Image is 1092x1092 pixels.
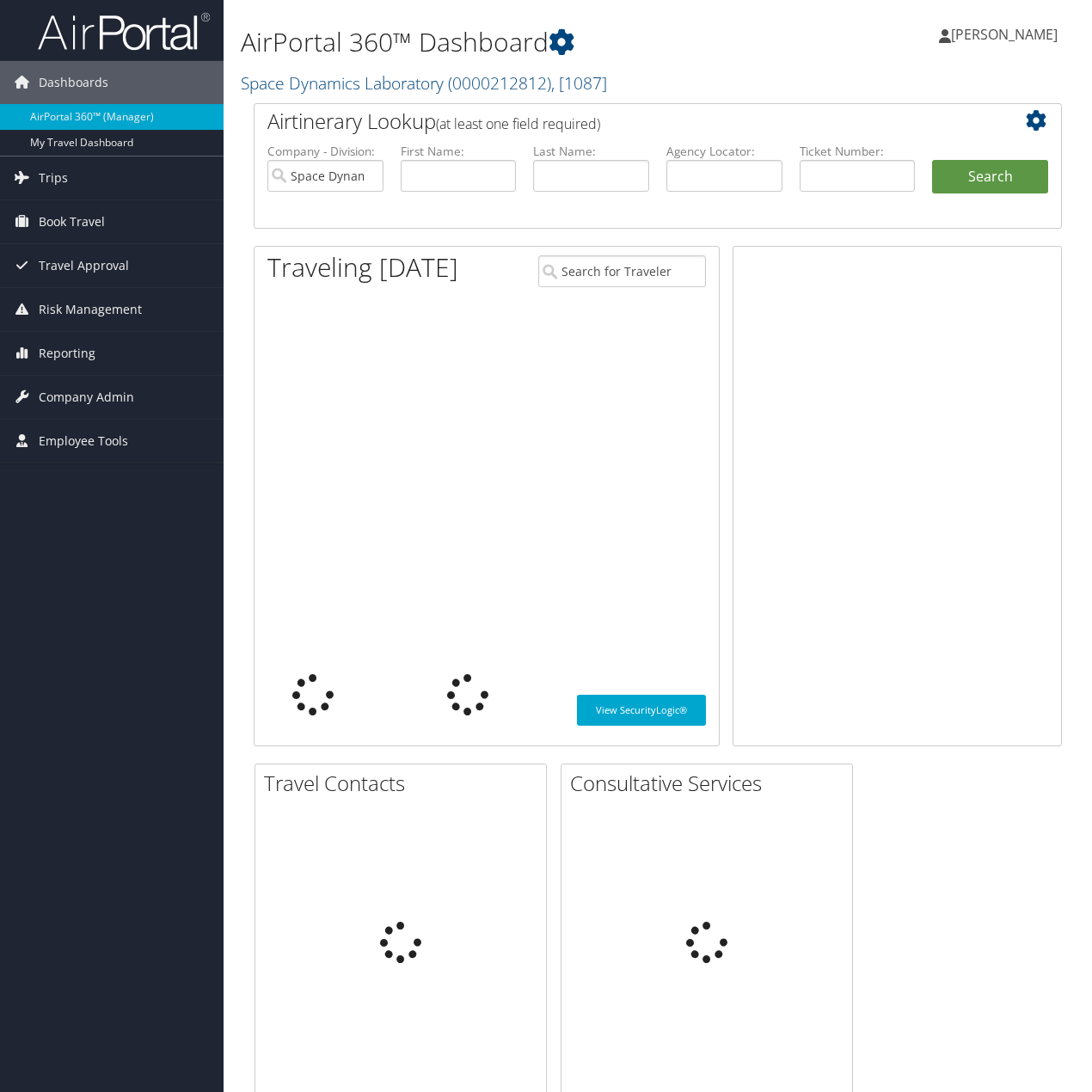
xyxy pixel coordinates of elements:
label: Ticket Number: [800,143,916,160]
span: ( 0000212812 ) [448,71,551,95]
span: Trips [39,156,68,199]
button: Search [932,160,1048,194]
span: [PERSON_NAME] [951,25,1058,44]
h1: AirPortal 360™ Dashboard [241,24,797,60]
h2: Consultative Services [570,769,852,798]
h1: Traveling [DATE] [267,249,458,285]
input: Search for Traveler [538,255,706,287]
h2: Travel Contacts [264,769,546,798]
img: airportal-logo.png [38,11,210,52]
span: Employee Tools [39,420,128,463]
span: Dashboards [39,61,108,104]
span: Reporting [39,332,95,375]
a: [PERSON_NAME] [939,9,1075,60]
label: Agency Locator: [666,143,782,160]
label: Company - Division: [267,143,383,160]
a: Space Dynamics Laboratory [241,71,607,95]
span: Risk Management [39,288,142,331]
label: Last Name: [533,143,649,160]
span: , [ 1087 ] [551,71,607,95]
label: First Name: [401,143,517,160]
span: (at least one field required) [436,114,600,133]
a: View SecurityLogic® [577,695,706,726]
span: Travel Approval [39,244,129,287]
h2: Airtinerary Lookup [267,107,981,136]
span: Book Travel [39,200,105,243]
span: Company Admin [39,376,134,419]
